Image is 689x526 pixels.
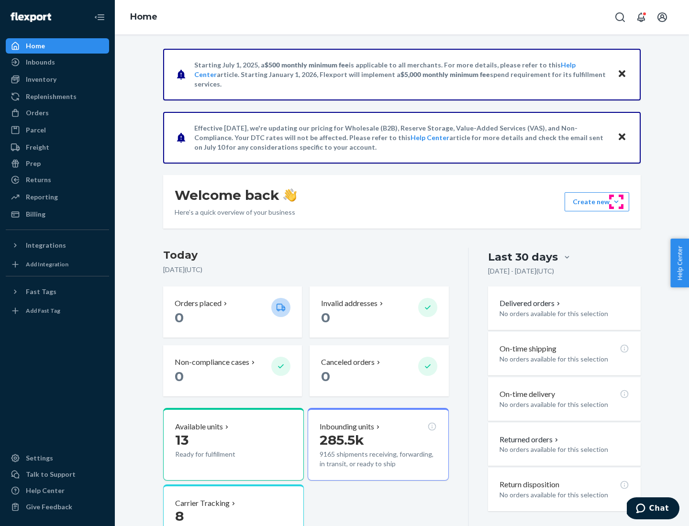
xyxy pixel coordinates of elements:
a: Add Integration [6,257,109,272]
button: Close Navigation [90,8,109,27]
span: 0 [175,309,184,326]
a: Settings [6,450,109,466]
a: Inbounds [6,55,109,70]
p: 9165 shipments receiving, forwarding, in transit, or ready to ship [320,449,436,469]
div: Parcel [26,125,46,135]
button: Invalid addresses 0 [310,286,448,338]
p: Canceled orders [321,357,375,368]
span: 0 [175,368,184,384]
div: Inventory [26,75,56,84]
button: Open Search Box [611,8,630,27]
button: Orders placed 0 [163,286,302,338]
div: Returns [26,175,51,185]
div: Orders [26,108,49,118]
button: Returned orders [500,434,560,445]
a: Home [130,11,157,22]
p: No orders available for this selection [500,445,629,454]
iframe: Opens a widget where you can chat to one of our agents [627,497,679,521]
div: Fast Tags [26,287,56,296]
button: Non-compliance cases 0 [163,345,302,396]
div: Reporting [26,192,58,202]
p: Effective [DATE], we're updating our pricing for Wholesale (B2B), Reserve Storage, Value-Added Se... [194,123,608,152]
div: Add Integration [26,260,68,268]
div: Talk to Support [26,470,76,479]
a: Add Fast Tag [6,303,109,318]
p: On-time delivery [500,389,555,400]
span: 285.5k [320,432,364,448]
p: No orders available for this selection [500,490,629,500]
button: Integrations [6,238,109,253]
div: Help Center [26,486,65,495]
button: Help Center [670,239,689,287]
button: Talk to Support [6,467,109,482]
button: Open notifications [632,8,651,27]
a: Replenishments [6,89,109,104]
a: Help Center [411,133,449,142]
p: [DATE] - [DATE] ( UTC ) [488,266,554,276]
a: Orders [6,105,109,121]
button: Inbounding units285.5k9165 shipments receiving, forwarding, in transit, or ready to ship [308,408,448,481]
p: [DATE] ( UTC ) [163,265,449,274]
div: Home [26,41,45,51]
img: Flexport logo [11,12,51,22]
p: No orders available for this selection [500,309,629,318]
p: Invalid addresses [321,298,378,309]
button: Create new [565,192,629,211]
button: Fast Tags [6,284,109,299]
button: Delivered orders [500,298,562,309]
button: Available units13Ready for fulfillment [163,408,304,481]
div: Settings [26,453,53,463]
img: hand-wave emoji [283,188,297,202]
button: Close [616,67,628,81]
div: Give Feedback [26,502,72,512]
p: No orders available for this selection [500,400,629,409]
div: Last 30 days [488,250,558,264]
div: Integrations [26,241,66,250]
div: Freight [26,142,49,152]
button: Close [616,131,628,144]
p: Carrier Tracking [175,498,230,509]
button: Give Feedback [6,499,109,515]
span: 8 [175,508,184,524]
span: 0 [321,368,330,384]
p: Orders placed [175,298,222,309]
p: Here’s a quick overview of your business [175,208,297,217]
span: 13 [175,432,189,448]
div: Prep [26,159,41,168]
div: Inbounds [26,57,55,67]
p: Inbounding units [320,421,374,432]
button: Canceled orders 0 [310,345,448,396]
p: On-time shipping [500,343,556,354]
a: Reporting [6,189,109,205]
ol: breadcrumbs [122,3,165,31]
a: Returns [6,172,109,187]
div: Replenishments [26,92,77,101]
span: 0 [321,309,330,326]
h1: Welcome back [175,186,297,204]
p: Available units [175,421,223,432]
p: Starting July 1, 2025, a is applicable to all merchants. For more details, please refer to this a... [194,60,608,89]
div: Add Fast Tag [26,307,60,315]
span: $500 monthly minimum fee [265,61,349,69]
span: $5,000 monthly minimum fee [400,70,490,78]
div: Billing [26,209,45,219]
a: Parcel [6,122,109,138]
button: Open account menu [653,8,672,27]
p: Ready for fulfillment [175,449,264,459]
p: Non-compliance cases [175,357,249,368]
a: Billing [6,207,109,222]
a: Help Center [6,483,109,498]
p: No orders available for this selection [500,354,629,364]
a: Prep [6,156,109,171]
a: Freight [6,140,109,155]
a: Inventory [6,72,109,87]
a: Home [6,38,109,54]
p: Return disposition [500,479,559,490]
h3: Today [163,248,449,263]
